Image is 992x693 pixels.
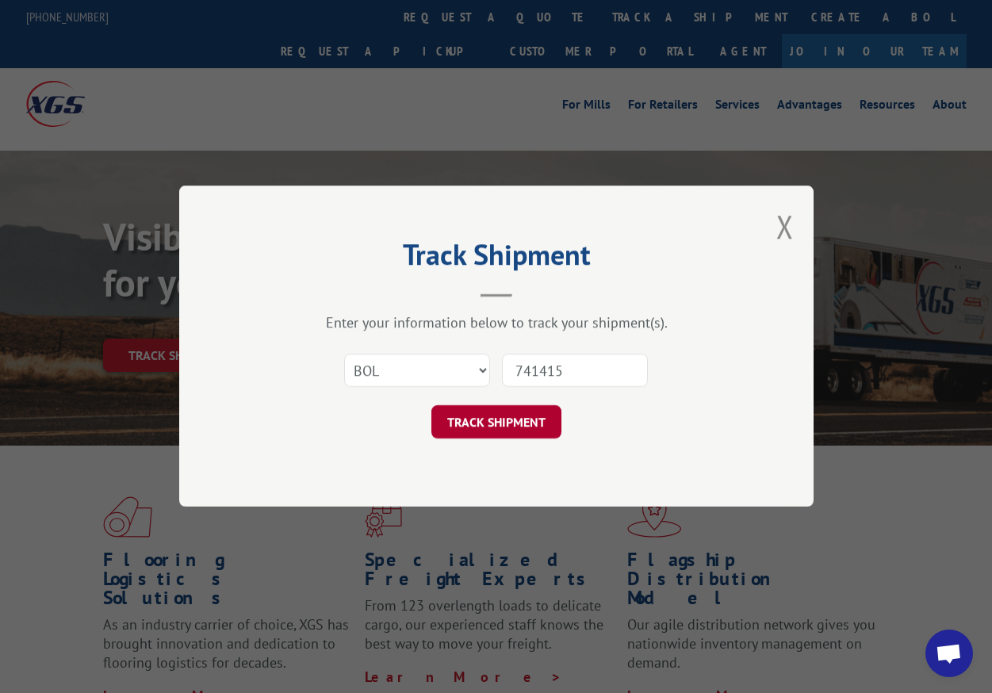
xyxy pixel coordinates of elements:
[776,205,794,247] button: Close modal
[259,243,734,274] h2: Track Shipment
[502,354,648,388] input: Number(s)
[925,630,973,677] div: Open chat
[259,314,734,332] div: Enter your information below to track your shipment(s).
[431,406,561,439] button: TRACK SHIPMENT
